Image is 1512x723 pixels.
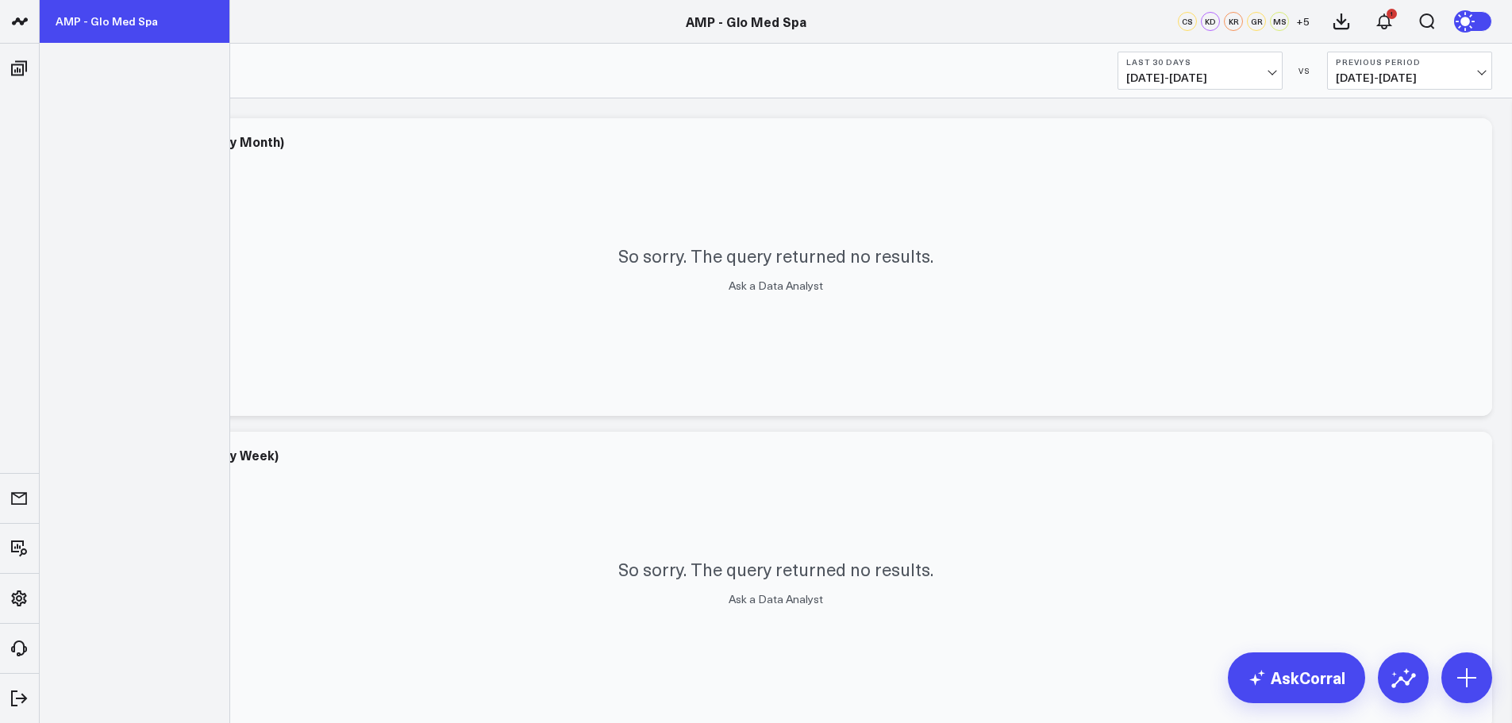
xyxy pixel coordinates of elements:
[1247,12,1266,31] div: GR
[1296,16,1310,27] span: + 5
[1387,9,1397,19] div: 1
[1336,57,1483,67] b: Previous Period
[1224,12,1243,31] div: KR
[1118,52,1283,90] button: Last 30 Days[DATE]-[DATE]
[729,591,823,606] a: Ask a Data Analyst
[618,557,933,581] p: So sorry. The query returned no results.
[1126,57,1274,67] b: Last 30 Days
[729,278,823,293] a: Ask a Data Analyst
[686,13,806,30] a: AMP - Glo Med Spa
[1228,652,1365,703] a: AskCorral
[1336,71,1483,84] span: [DATE] - [DATE]
[1126,71,1274,84] span: [DATE] - [DATE]
[1201,12,1220,31] div: KD
[1270,12,1289,31] div: MS
[1291,66,1319,75] div: VS
[1327,52,1492,90] button: Previous Period[DATE]-[DATE]
[1178,12,1197,31] div: CS
[618,244,933,267] p: So sorry. The query returned no results.
[1293,12,1312,31] button: +5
